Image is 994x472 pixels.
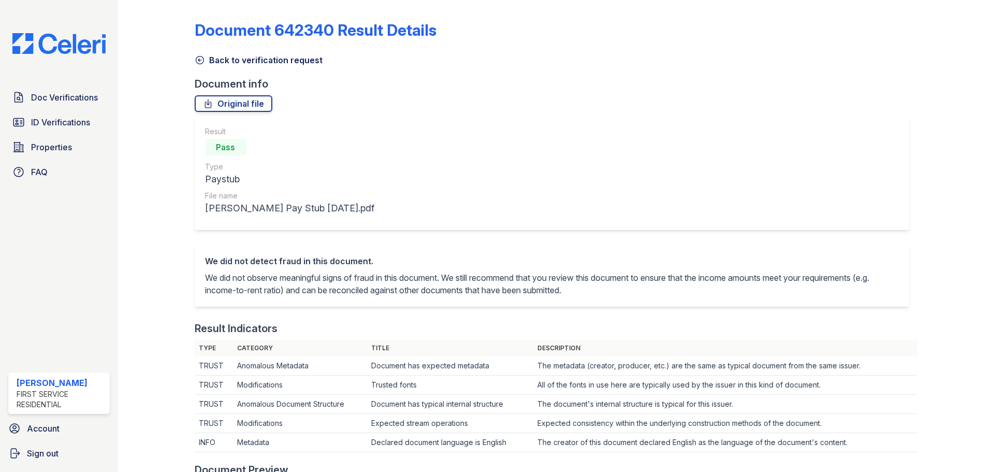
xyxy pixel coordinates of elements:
td: TRUST [195,376,233,395]
td: TRUST [195,356,233,376]
div: We did not detect fraud in this document. [205,255,899,267]
div: [PERSON_NAME] Pay Stub [DATE].pdf [205,201,374,216]
td: Trusted fonts [367,376,533,395]
a: Back to verification request [195,54,323,66]
div: Pass [205,139,246,155]
td: Anomalous Document Structure [233,395,367,414]
td: The document's internal structure is typical for this issuer. [533,395,917,414]
div: [PERSON_NAME] [17,377,106,389]
span: ID Verifications [31,116,90,128]
td: Anomalous Metadata [233,356,367,376]
th: Category [233,340,367,356]
a: Account [4,418,114,439]
th: Title [367,340,533,356]
div: Paystub [205,172,374,187]
a: Sign out [4,443,114,464]
td: All of the fonts in use here are typically used by the issuer in this kind of document. [533,376,917,395]
td: Document has typical internal structure [367,395,533,414]
td: Expected consistency within the underlying construction methods of the document. [533,414,917,433]
div: Result Indicators [195,321,277,336]
td: The metadata (creator, producer, etc.) are the same as typical document from the same issuer. [533,356,917,376]
span: Sign out [27,447,59,460]
td: Expected stream operations [367,414,533,433]
p: We did not observe meaningful signs of fraud in this document. We still recommend that you review... [205,271,899,296]
td: TRUST [195,414,233,433]
div: File name [205,191,374,201]
a: Properties [8,137,110,158]
td: TRUST [195,395,233,414]
a: Doc Verifications [8,87,110,108]
span: FAQ [31,166,48,178]
td: The creator of this document declared English as the language of the document's content. [533,433,917,452]
a: ID Verifications [8,112,110,133]
td: Modifications [233,376,367,395]
span: Account [27,422,60,435]
span: Doc Verifications [31,91,98,104]
a: FAQ [8,162,110,182]
th: Type [195,340,233,356]
th: Description [533,340,917,356]
a: Document 642340 Result Details [195,21,436,39]
div: Result [205,126,374,137]
a: Original file [195,95,272,112]
div: Document info [195,77,917,91]
td: Metadata [233,433,367,452]
td: INFO [195,433,233,452]
div: Type [205,162,374,172]
span: Properties [31,141,72,153]
td: Modifications [233,414,367,433]
img: CE_Logo_Blue-a8612792a0a2168367f1c8372b55b34899dd931a85d93a1a3d3e32e68fde9ad4.png [4,33,114,54]
td: Document has expected metadata [367,356,533,376]
td: Declared document language is English [367,433,533,452]
div: First Service Residential [17,389,106,410]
